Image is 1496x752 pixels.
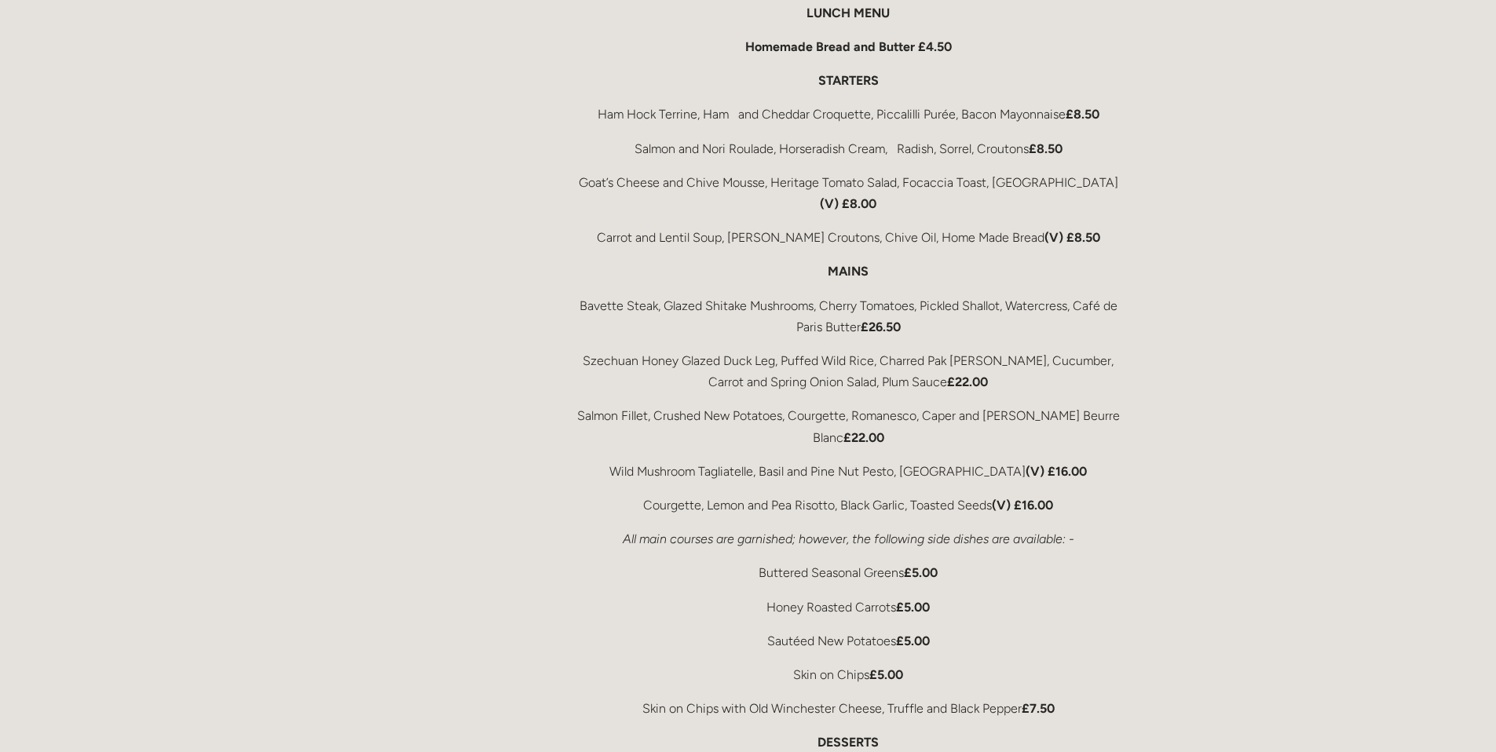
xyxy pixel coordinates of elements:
p: Ham Hock Terrine, Ham and Cheddar Croquette, Piccalilli Purée, Bacon Mayonnaise [573,104,1124,125]
strong: £8.50 [1029,141,1063,156]
strong: £5.00 [869,667,903,682]
strong: £5.00 [904,565,938,580]
strong: DESSERTS [817,735,879,750]
p: Honey Roasted Carrots [573,597,1124,618]
p: Skin on Chips with Old Winchester Cheese, Truffle and Black Pepper [573,698,1124,719]
p: Szechuan Honey Glazed Duck Leg, Puffed Wild Rice, Charred Pak [PERSON_NAME], Cucumber, Carrot and... [573,350,1124,392]
strong: £8.50 [1066,107,1099,122]
strong: £22.00 [843,430,884,445]
p: Sautéed New Potatoes [573,630,1124,652]
strong: LUNCH MENU [807,5,890,20]
strong: £22.00 [947,374,988,389]
p: Buttered Seasonal Greens [573,562,1124,583]
strong: MAINS [828,264,869,279]
em: All main courses are garnished; however, the following side dishes are available: - [623,531,1074,546]
p: Skin on Chips [573,664,1124,685]
strong: STARTERS [818,73,879,88]
strong: £7.50 [1022,701,1055,716]
p: Salmon and Nori Roulade, Horseradish Cream, Radish, Sorrel, Croutons [573,138,1124,159]
p: Courgette, Lemon and Pea Risotto, Black Garlic, Toasted Seeds [573,495,1124,516]
strong: £26.50 [861,319,901,334]
strong: (V) £8.00 [820,196,876,211]
p: Carrot and Lentil Soup, [PERSON_NAME] Croutons, Chive Oil, Home Made Bread [573,227,1124,248]
strong: £5.00 [896,633,930,648]
strong: (V) £16.00 [992,498,1053,513]
p: Wild Mushroom Tagliatelle, Basil and Pine Nut Pesto, [GEOGRAPHIC_DATA] [573,461,1124,482]
p: Bavette Steak, Glazed Shitake Mushrooms, Cherry Tomatoes, Pickled Shallot, Watercress, Café de Pa... [573,295,1124,338]
strong: (V) £8.50 [1044,230,1100,245]
p: Goat’s Cheese and Chive Mousse, Heritage Tomato Salad, Focaccia Toast, [GEOGRAPHIC_DATA] [573,172,1124,214]
strong: £5.00 [896,600,930,615]
strong: (V) £16.00 [1026,464,1087,479]
strong: Homemade Bread and Butter £4.50 [745,39,952,54]
p: Salmon Fillet, Crushed New Potatoes, Courgette, Romanesco, Caper and [PERSON_NAME] Beurre Blanc [573,405,1124,447]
